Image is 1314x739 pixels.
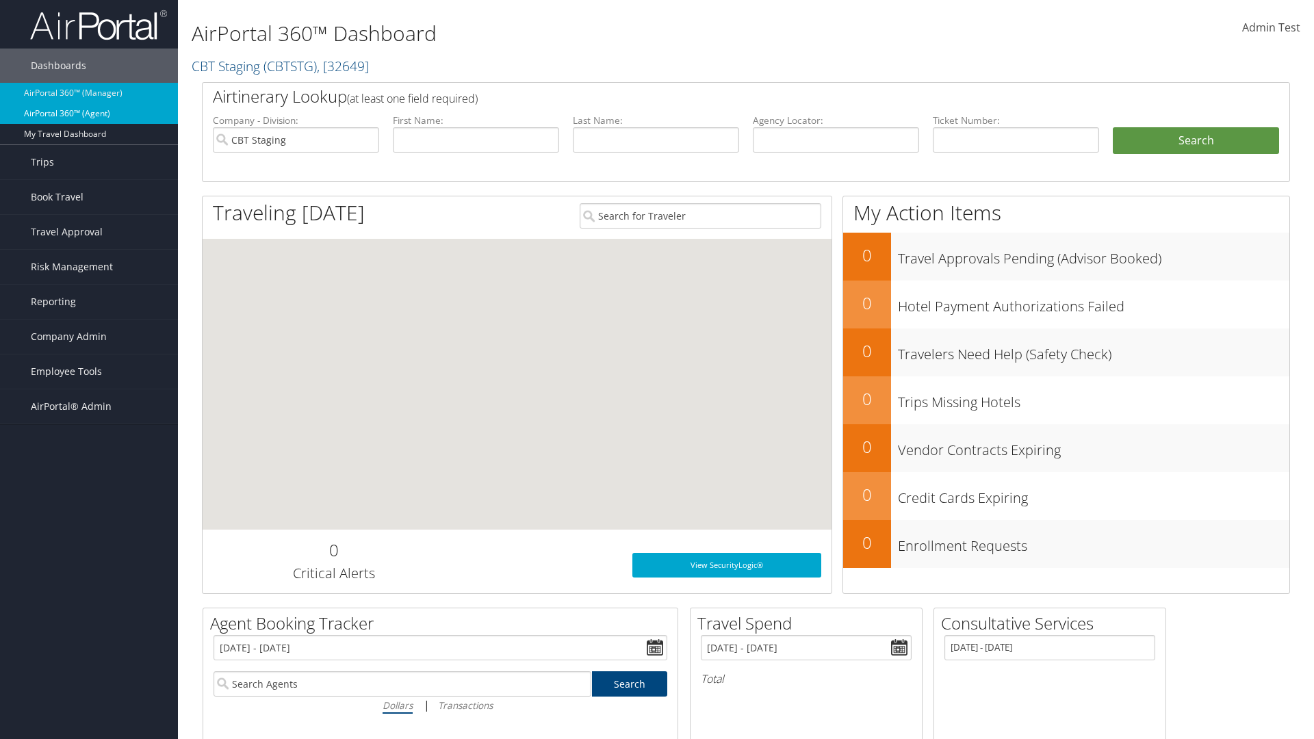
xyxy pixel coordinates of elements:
[31,320,107,354] span: Company Admin
[843,328,1289,376] a: 0Travelers Need Help (Safety Check)
[592,671,668,697] a: Search
[843,281,1289,328] a: 0Hotel Payment Authorizations Failed
[1242,7,1300,49] a: Admin Test
[192,19,931,48] h1: AirPortal 360™ Dashboard
[347,91,478,106] span: (at least one field required)
[263,57,317,75] span: ( CBTSTG )
[213,564,454,583] h3: Critical Alerts
[941,612,1165,635] h2: Consultative Services
[898,242,1289,268] h3: Travel Approvals Pending (Advisor Booked)
[31,49,86,83] span: Dashboards
[31,180,83,214] span: Book Travel
[438,699,493,712] i: Transactions
[843,198,1289,227] h1: My Action Items
[843,233,1289,281] a: 0Travel Approvals Pending (Advisor Booked)
[843,472,1289,520] a: 0Credit Cards Expiring
[214,671,591,697] input: Search Agents
[393,114,559,127] label: First Name:
[573,114,739,127] label: Last Name:
[843,244,891,267] h2: 0
[898,530,1289,556] h3: Enrollment Requests
[632,553,821,578] a: View SecurityLogic®
[580,203,821,229] input: Search for Traveler
[843,424,1289,472] a: 0Vendor Contracts Expiring
[210,612,678,635] h2: Agent Booking Tracker
[843,435,891,458] h2: 0
[697,612,922,635] h2: Travel Spend
[843,387,891,411] h2: 0
[843,376,1289,424] a: 0Trips Missing Hotels
[31,389,112,424] span: AirPortal® Admin
[213,114,379,127] label: Company - Division:
[843,531,891,554] h2: 0
[31,285,76,319] span: Reporting
[213,539,454,562] h2: 0
[898,338,1289,364] h3: Travelers Need Help (Safety Check)
[192,57,369,75] a: CBT Staging
[31,250,113,284] span: Risk Management
[31,145,54,179] span: Trips
[1113,127,1279,155] button: Search
[214,697,667,714] div: |
[213,85,1189,108] h2: Airtinerary Lookup
[31,215,103,249] span: Travel Approval
[31,354,102,389] span: Employee Tools
[898,434,1289,460] h3: Vendor Contracts Expiring
[843,483,891,506] h2: 0
[843,339,891,363] h2: 0
[383,699,413,712] i: Dollars
[933,114,1099,127] label: Ticket Number:
[30,9,167,41] img: airportal-logo.png
[898,386,1289,412] h3: Trips Missing Hotels
[843,520,1289,568] a: 0Enrollment Requests
[898,482,1289,508] h3: Credit Cards Expiring
[317,57,369,75] span: , [ 32649 ]
[1242,20,1300,35] span: Admin Test
[213,198,365,227] h1: Traveling [DATE]
[701,671,912,686] h6: Total
[898,290,1289,316] h3: Hotel Payment Authorizations Failed
[753,114,919,127] label: Agency Locator:
[843,291,891,315] h2: 0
